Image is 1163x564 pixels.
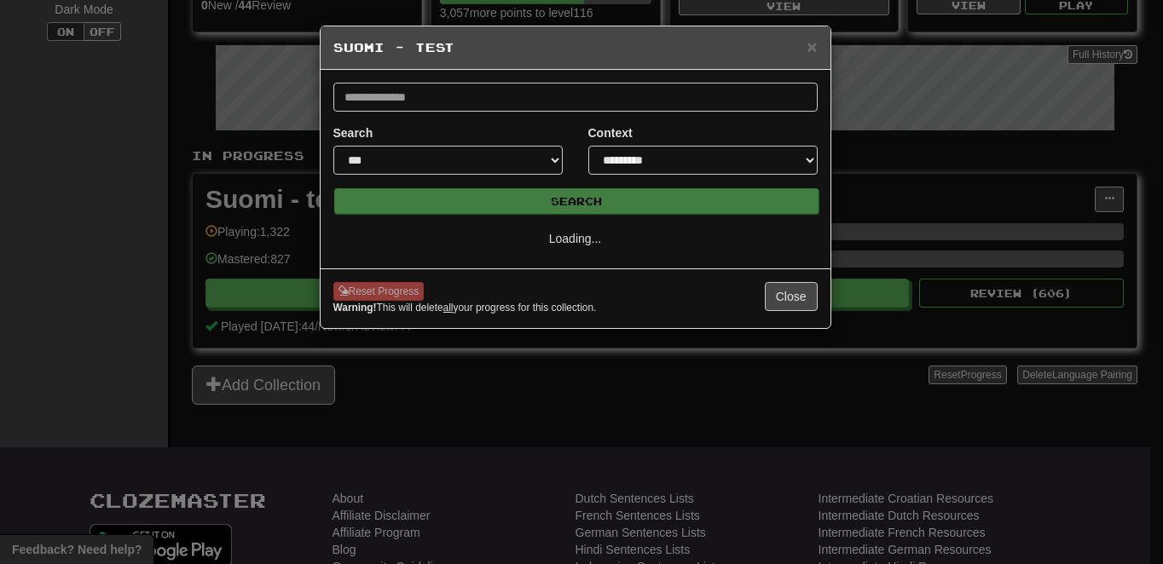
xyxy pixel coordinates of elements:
[807,37,817,56] span: ×
[443,302,454,314] u: all
[333,301,597,315] small: This will delete your progress for this collection.
[333,302,377,314] strong: Warning!
[334,188,819,214] button: Search
[765,282,818,311] button: Close
[807,37,817,55] button: Close
[333,282,425,301] button: Reset Progress
[333,39,818,56] h5: Suomi - test
[333,230,818,247] p: Loading...
[588,124,633,141] label: Context
[333,124,373,141] label: Search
